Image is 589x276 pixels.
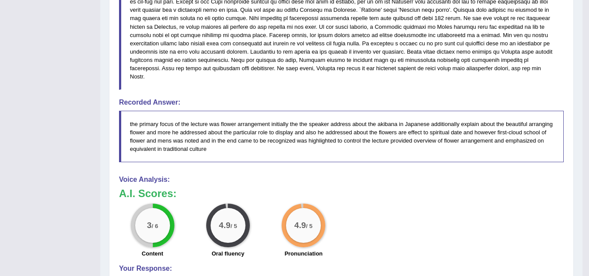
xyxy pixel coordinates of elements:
[151,223,158,230] small: / 6
[119,187,177,199] b: A.I. Scores:
[119,111,564,162] blockquote: the primary focus of the lecture was flower arrangement initially the the speaker address about t...
[119,265,564,273] h4: Your Response:
[306,223,313,230] small: / 5
[147,221,152,230] big: 3
[294,221,306,230] big: 4.9
[142,249,163,258] label: Content
[231,223,237,230] small: / 5
[219,221,231,230] big: 4.9
[119,99,564,106] h4: Recorded Answer:
[119,176,564,184] h4: Voice Analysis:
[285,249,323,258] label: Pronunciation
[211,249,244,258] label: Oral fluency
